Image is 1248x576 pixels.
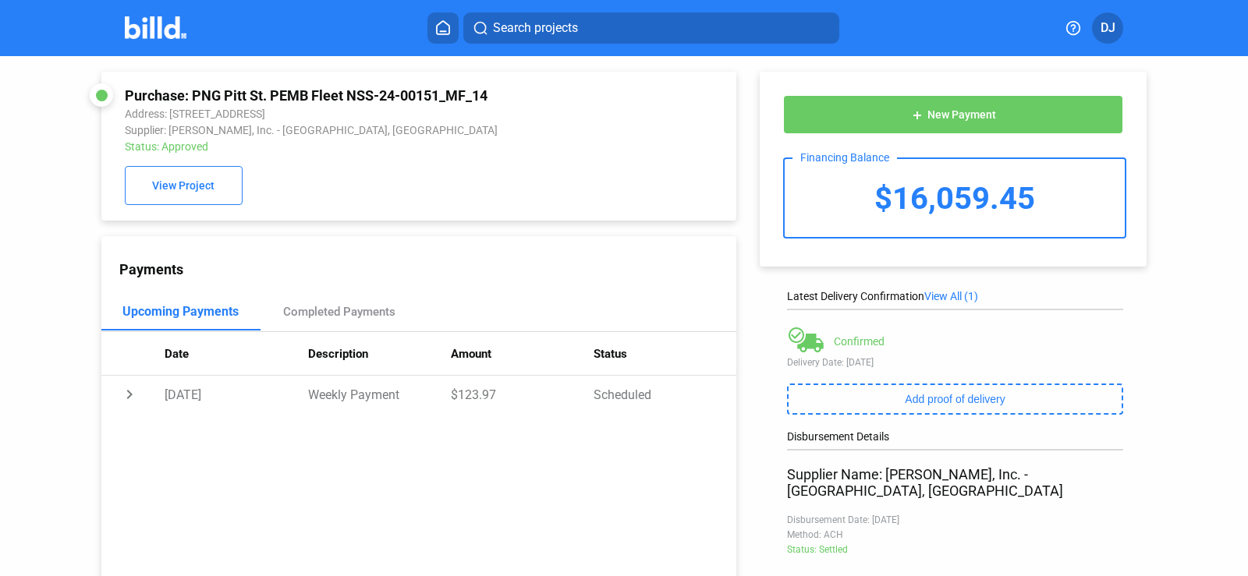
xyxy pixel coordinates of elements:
[451,332,594,376] th: Amount
[787,430,1123,443] div: Disbursement Details
[125,124,595,136] div: Supplier: [PERSON_NAME], Inc. - [GEOGRAPHIC_DATA], [GEOGRAPHIC_DATA]
[783,95,1123,134] button: New Payment
[119,261,736,277] div: Payments
[787,514,1123,525] div: Disbursement Date: [DATE]
[451,376,594,413] td: $123.97
[1101,19,1115,37] span: DJ
[834,335,885,348] div: Confirmed
[787,383,1123,415] button: Add proof of delivery
[152,180,214,193] span: View Project
[125,87,595,104] div: Purchase: PNG Pitt St. PEMB Fleet NSS-24-00151_MF_14
[905,393,1005,405] span: Add proof of delivery
[911,109,924,122] mat-icon: add
[927,109,996,122] span: New Payment
[463,12,839,44] button: Search projects
[787,544,1123,555] div: Status: Settled
[308,332,451,376] th: Description
[594,332,736,376] th: Status
[787,290,1123,302] div: Latest Delivery Confirmation
[924,290,978,302] span: View All (1)
[283,305,395,319] div: Completed Payments
[787,357,1123,368] div: Delivery Date: [DATE]
[792,151,897,164] div: Financing Balance
[125,140,595,153] div: Status: Approved
[165,332,307,376] th: Date
[1092,12,1123,44] button: DJ
[122,304,239,319] div: Upcoming Payments
[493,19,578,37] span: Search projects
[125,108,595,120] div: Address: [STREET_ADDRESS]
[787,466,1123,499] div: Supplier Name: [PERSON_NAME], Inc. - [GEOGRAPHIC_DATA], [GEOGRAPHIC_DATA]
[125,16,186,39] img: Billd Company Logo
[125,166,243,205] button: View Project
[308,376,451,413] td: Weekly Payment
[785,159,1125,237] div: $16,059.45
[594,376,736,413] td: Scheduled
[787,529,1123,540] div: Method: ACH
[165,376,307,413] td: [DATE]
